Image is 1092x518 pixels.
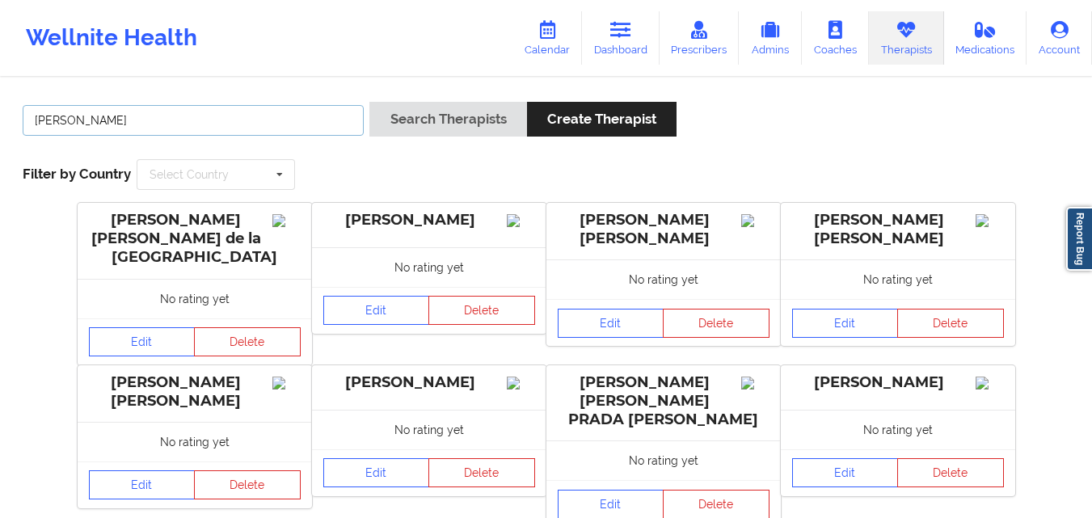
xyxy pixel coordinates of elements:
[89,470,196,499] a: Edit
[78,422,312,461] div: No rating yet
[1066,207,1092,271] a: Report Bug
[558,211,769,248] div: [PERSON_NAME] [PERSON_NAME]
[741,214,769,227] img: Image%2Fplaceholer-image.png
[792,458,899,487] a: Edit
[78,279,312,318] div: No rating yet
[976,214,1004,227] img: Image%2Fplaceholer-image.png
[323,373,535,392] div: [PERSON_NAME]
[781,410,1015,449] div: No rating yet
[792,373,1004,392] div: [PERSON_NAME]
[507,377,535,390] img: Image%2Fplaceholer-image.png
[582,11,660,65] a: Dashboard
[558,373,769,429] div: [PERSON_NAME] [PERSON_NAME] PRADA [PERSON_NAME]
[89,211,301,267] div: [PERSON_NAME] [PERSON_NAME] de la [GEOGRAPHIC_DATA]
[527,102,677,137] button: Create Therapist
[546,440,781,480] div: No rating yet
[428,296,535,325] button: Delete
[944,11,1027,65] a: Medications
[194,327,301,356] button: Delete
[792,211,1004,248] div: [PERSON_NAME] [PERSON_NAME]
[312,410,546,449] div: No rating yet
[428,458,535,487] button: Delete
[369,102,526,137] button: Search Therapists
[194,470,301,499] button: Delete
[1027,11,1092,65] a: Account
[546,259,781,299] div: No rating yet
[23,166,131,182] span: Filter by Country
[792,309,899,338] a: Edit
[741,377,769,390] img: Image%2Fplaceholer-image.png
[23,105,364,136] input: Search Keywords
[89,373,301,411] div: [PERSON_NAME] [PERSON_NAME]
[660,11,740,65] a: Prescribers
[663,309,769,338] button: Delete
[323,211,535,230] div: [PERSON_NAME]
[272,377,301,390] img: Image%2Fplaceholer-image.png
[976,377,1004,390] img: Image%2Fplaceholer-image.png
[512,11,582,65] a: Calendar
[323,296,430,325] a: Edit
[507,214,535,227] img: Image%2Fplaceholer-image.png
[150,169,229,180] div: Select Country
[869,11,944,65] a: Therapists
[781,259,1015,299] div: No rating yet
[312,247,546,287] div: No rating yet
[89,327,196,356] a: Edit
[802,11,869,65] a: Coaches
[897,458,1004,487] button: Delete
[272,214,301,227] img: Image%2Fplaceholer-image.png
[739,11,802,65] a: Admins
[558,309,664,338] a: Edit
[897,309,1004,338] button: Delete
[323,458,430,487] a: Edit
